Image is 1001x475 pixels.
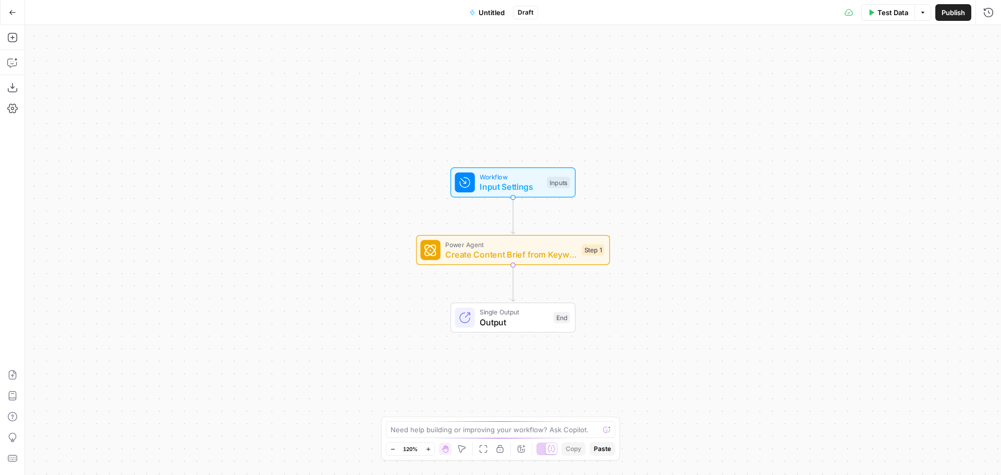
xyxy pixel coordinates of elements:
div: Step 1 [582,245,604,256]
div: Single OutputOutputEnd [416,302,610,333]
div: Power AgentCreate Content Brief from Keyword - Fork (1)Step 1 [416,235,610,265]
span: Paste [594,444,611,454]
span: Output [480,316,548,328]
div: Inputs [547,177,570,188]
g: Edge from step_1 to end [511,265,515,301]
span: Draft [518,8,533,17]
span: Workflow [480,172,542,182]
button: Publish [935,4,971,21]
button: Test Data [861,4,914,21]
g: Edge from start to step_1 [511,198,515,234]
span: Single Output [480,307,548,317]
span: 120% [403,445,418,453]
span: Publish [942,7,965,18]
span: Test Data [877,7,908,18]
span: Power Agent [445,239,577,249]
button: Untitled [463,4,511,21]
span: Copy [566,444,581,454]
button: Paste [590,442,615,456]
div: End [554,312,570,323]
span: Input Settings [480,180,542,193]
span: Create Content Brief from Keyword - Fork (1) [445,248,577,261]
span: Untitled [479,7,505,18]
div: WorkflowInput SettingsInputs [416,167,610,198]
button: Copy [561,442,585,456]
